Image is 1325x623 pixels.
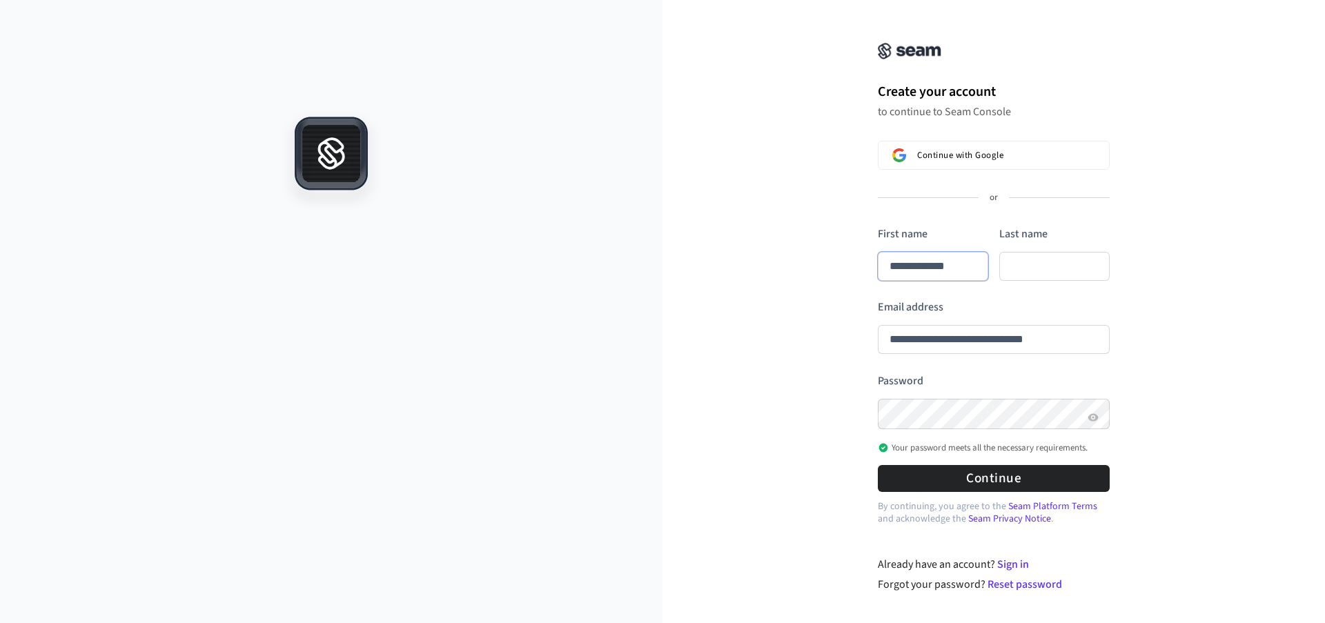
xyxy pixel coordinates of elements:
a: Seam Platform Terms [1008,500,1097,513]
p: to continue to Seam Console [878,105,1110,119]
button: Sign in with GoogleContinue with Google [878,141,1110,170]
label: Last name [999,226,1048,241]
div: Already have an account? [878,556,1110,573]
p: By continuing, you agree to the and acknowledge the . [878,500,1110,525]
h1: Create your account [878,81,1110,102]
button: Continue [878,465,1110,492]
a: Reset password [988,577,1062,592]
button: Show password [1085,409,1101,426]
p: or [990,192,998,204]
p: Your password meets all the necessary requirements. [878,442,1088,453]
span: Continue with Google [917,150,1003,161]
label: Email address [878,299,943,315]
label: First name [878,226,927,241]
div: Forgot your password? [878,576,1110,593]
img: Seam Console [878,43,941,59]
a: Sign in [997,557,1029,572]
label: Password [878,373,923,388]
a: Seam Privacy Notice [968,512,1051,526]
img: Sign in with Google [892,148,906,162]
